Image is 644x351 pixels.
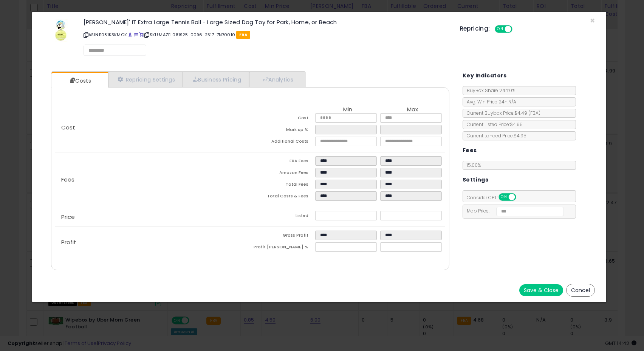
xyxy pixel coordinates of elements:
p: Profit [55,239,250,245]
p: ASIN: B081K3KMCK | SKU: MAZEL081925-0096-2517-7N70010 [84,29,449,41]
span: $4.49 [514,110,540,116]
span: FBA [236,31,250,39]
a: BuyBox page [128,32,132,38]
span: 15.00 % [467,162,481,168]
span: ON [499,194,509,200]
p: Price [55,214,250,220]
h5: Settings [463,175,488,185]
span: × [590,15,595,26]
th: Max [380,106,445,113]
span: Map Price: [463,208,564,214]
td: Profit [PERSON_NAME] % [250,242,315,254]
button: Cancel [566,284,595,297]
td: Mark up % [250,125,315,137]
p: Fees [55,177,250,183]
a: Repricing Settings [108,72,183,87]
span: ( FBA ) [528,110,540,116]
span: Current Buybox Price: [463,110,540,116]
td: Listed [250,211,315,223]
span: BuyBox Share 24h: 0% [463,87,515,94]
span: Avg. Win Price 24h: N/A [463,99,516,105]
h5: Key Indicators [463,71,507,80]
th: Min [315,106,380,113]
h5: Fees [463,146,477,155]
a: Your listing only [139,32,143,38]
h5: Repricing: [460,26,490,32]
span: ON [495,26,505,32]
td: Total Costs & Fees [250,191,315,203]
td: Cost [250,113,315,125]
td: Amazon Fees [250,168,315,180]
a: Costs [51,73,107,88]
h3: [PERSON_NAME]' IT Extra Large Tennis Ball - Large Sized Dog Toy for Park, Home, or Beach [84,19,449,25]
a: Analytics [249,72,305,87]
td: Total Fees [250,180,315,191]
span: Current Landed Price: $4.95 [463,132,526,139]
span: OFF [515,194,527,200]
span: Current Listed Price: $4.95 [463,121,523,128]
td: Gross Profit [250,231,315,242]
td: Additional Costs [250,137,315,148]
span: Consider CPT: [463,194,526,201]
td: FBA Fees [250,156,315,168]
button: Save & Close [519,284,563,296]
span: OFF [511,26,523,32]
p: Cost [55,125,250,131]
a: All offer listings [134,32,138,38]
a: Business Pricing [183,72,249,87]
img: 41B3WC-ZsLL._SL60_.jpg [50,19,72,42]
